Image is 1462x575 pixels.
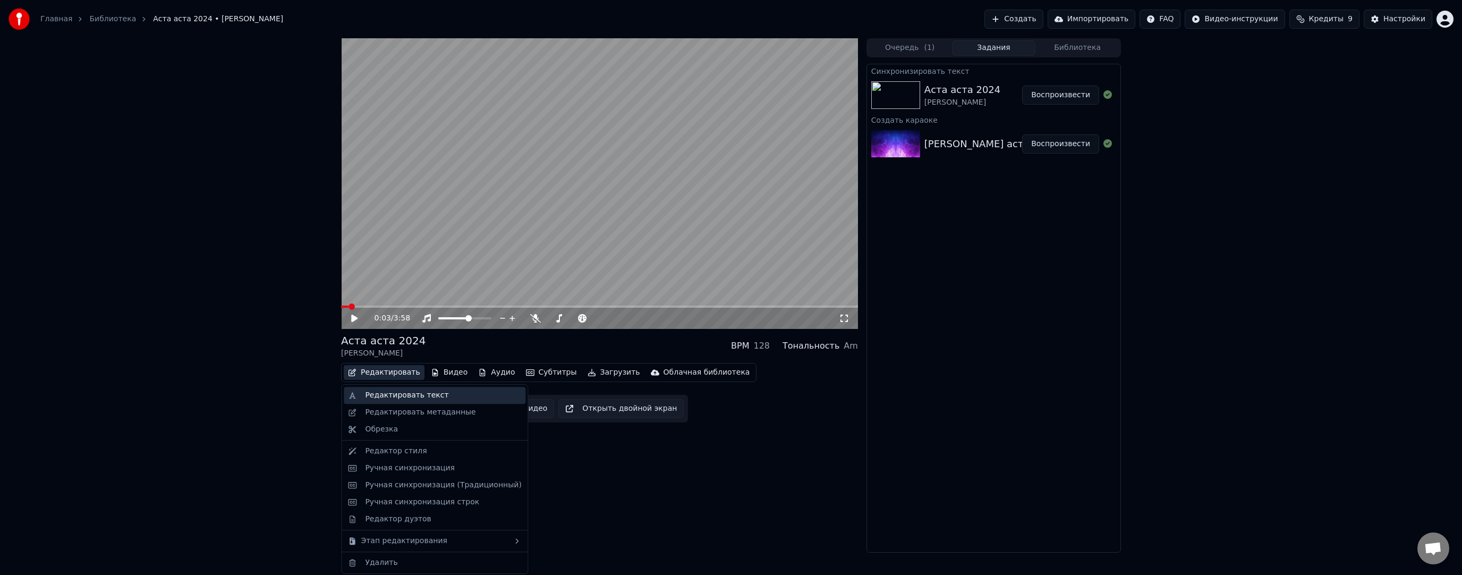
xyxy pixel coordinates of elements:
div: Синхронизировать текст [867,64,1120,77]
div: Настройки [1383,14,1425,24]
a: Главная [40,14,72,24]
div: Редактировать текст [365,390,448,401]
button: Кредиты9 [1289,10,1359,29]
span: Аста аста 2024 • [PERSON_NAME] [153,14,283,24]
button: Настройки [1364,10,1432,29]
button: Воспроизвести [1022,86,1099,105]
div: Удалить [365,557,397,568]
span: 9 [1348,14,1353,24]
div: Редактор дуэтов [365,514,431,525]
span: ( 1 ) [924,43,934,53]
button: FAQ [1140,10,1180,29]
span: 3:58 [394,313,410,324]
div: [PERSON_NAME] [341,348,426,359]
div: [PERSON_NAME] [924,97,1000,108]
button: Воспроизвести [1022,134,1099,154]
div: Редактировать метаданные [365,407,475,418]
img: youka [8,9,30,30]
button: Редактировать [344,365,424,380]
button: Субтитры [522,365,581,380]
button: Загрузить [583,365,644,380]
button: Создать [984,10,1043,29]
div: Создать караоке [867,113,1120,126]
div: Обрезка [365,424,398,435]
div: Этап редактирования [344,532,525,549]
button: Видео-инструкции [1185,10,1285,29]
span: 0:03 [375,313,391,324]
a: Библиотека [89,14,136,24]
button: Аудио [474,365,519,380]
div: Открытый чат [1417,532,1449,564]
div: Облачная библиотека [664,367,750,378]
div: [PERSON_NAME] аста 2024 [924,137,1057,151]
button: Библиотека [1035,40,1119,56]
div: Ручная синхронизация [365,463,455,473]
button: Открыть двойной экран [558,399,684,418]
div: Ручная синхронизация строк [365,497,479,508]
div: Тональность [783,340,839,352]
div: BPM [731,340,749,352]
div: Аста аста 2024 [924,82,1000,97]
button: Импортировать [1048,10,1136,29]
div: 128 [753,340,770,352]
div: Am [844,340,858,352]
nav: breadcrumb [40,14,283,24]
div: / [375,313,400,324]
button: Задания [952,40,1036,56]
div: Редактор стиля [365,446,427,456]
button: Очередь [868,40,952,56]
span: Кредиты [1309,14,1344,24]
div: Аста аста 2024 [341,333,426,348]
button: Видео [427,365,472,380]
div: Ручная синхронизация (Традиционный) [365,480,521,491]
